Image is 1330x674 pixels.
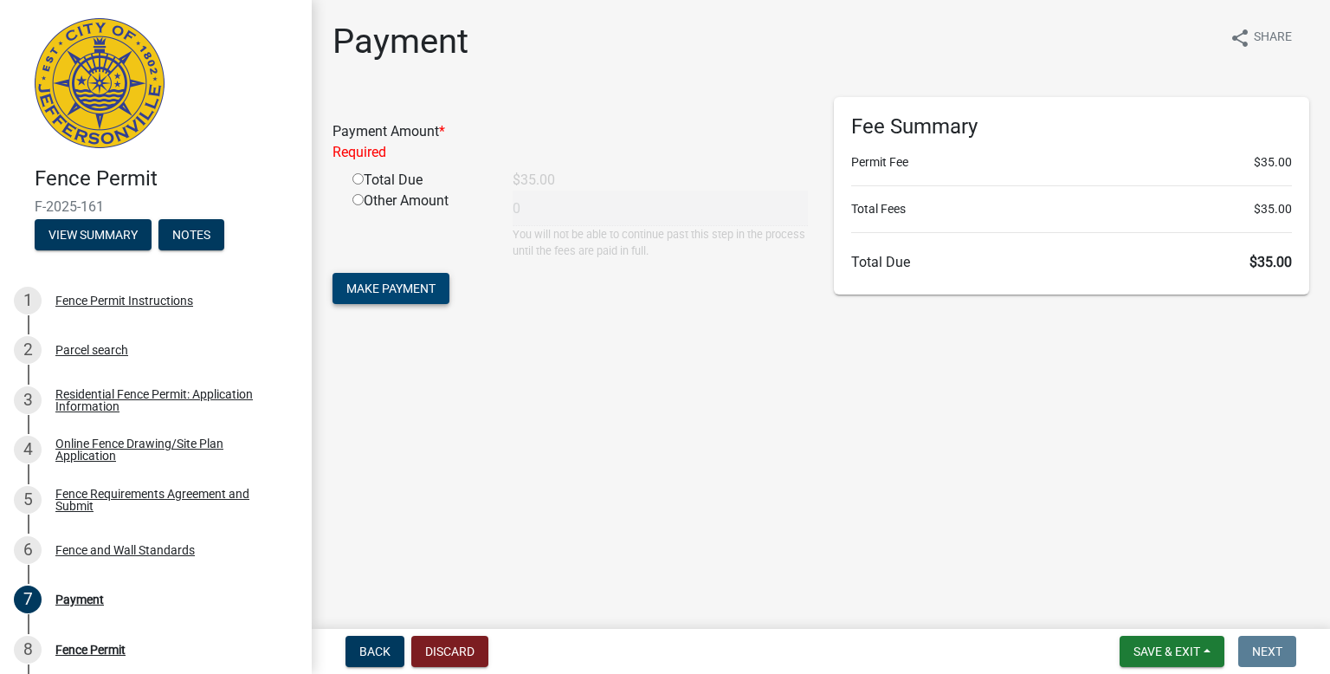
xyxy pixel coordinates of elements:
i: share [1230,28,1250,49]
div: Payment Amount [320,121,821,163]
div: Online Fence Drawing/Site Plan Application [55,437,284,462]
button: Make Payment [332,273,449,304]
div: 1 [14,287,42,314]
div: Parcel search [55,344,128,356]
div: 7 [14,586,42,613]
div: 6 [14,536,42,564]
div: Other Amount [339,191,500,259]
h6: Total Due [851,254,1292,270]
button: Save & Exit [1120,636,1224,667]
span: F-2025-161 [35,198,277,215]
button: View Summary [35,219,152,250]
span: $35.00 [1254,200,1292,218]
div: Fence Permit Instructions [55,295,193,307]
div: 4 [14,436,42,463]
button: Discard [411,636,488,667]
span: Next [1252,645,1282,658]
button: Notes [158,219,224,250]
li: Permit Fee [851,153,1292,172]
div: 3 [14,386,42,414]
div: Fence Requirements Agreement and Submit [55,488,284,512]
h1: Payment [332,21,468,62]
div: Fence and Wall Standards [55,544,195,556]
span: Back [359,645,391,658]
span: Make Payment [346,282,436,295]
div: 5 [14,486,42,514]
span: Save & Exit [1133,645,1200,658]
div: Total Due [339,170,500,191]
span: $35.00 [1249,254,1292,270]
span: $35.00 [1254,153,1292,172]
wm-modal-confirm: Notes [158,229,224,243]
div: 8 [14,636,42,664]
button: shareShare [1216,21,1306,55]
button: Back [345,636,404,667]
div: Residential Fence Permit: Application Information [55,388,284,412]
h6: Fee Summary [851,114,1292,139]
wm-modal-confirm: Summary [35,229,152,243]
h4: Fence Permit [35,166,298,191]
div: Fence Permit [55,644,126,656]
span: Share [1254,28,1292,49]
div: 2 [14,336,42,364]
button: Next [1238,636,1296,667]
div: Payment [55,593,104,606]
img: City of Jeffersonville, Indiana [35,18,165,148]
li: Total Fees [851,200,1292,218]
div: Required [332,142,808,163]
